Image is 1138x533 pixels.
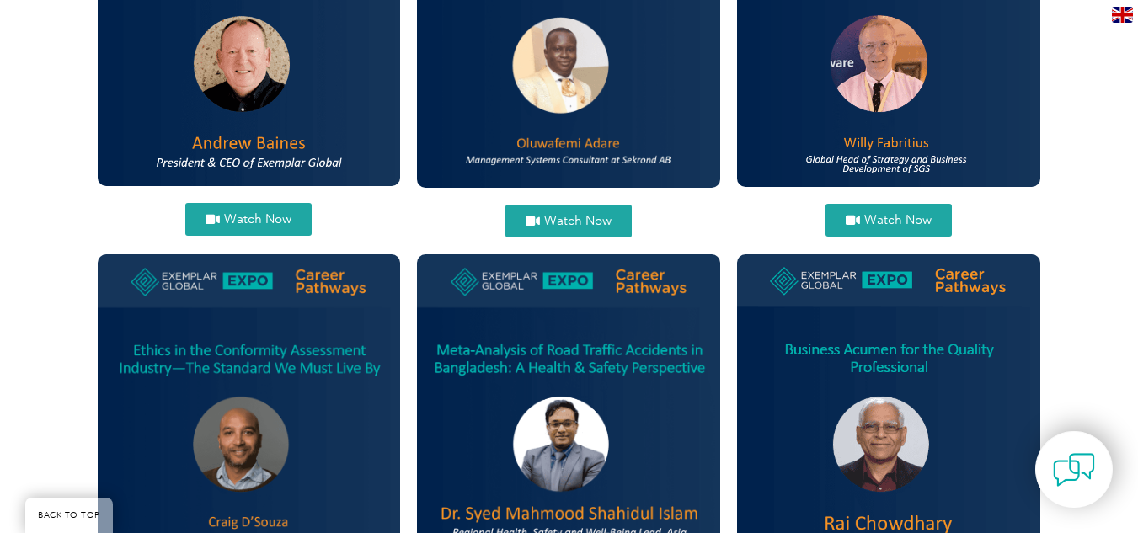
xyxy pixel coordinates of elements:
a: BACK TO TOP [25,498,113,533]
span: Watch Now [544,215,612,227]
span: Watch Now [864,214,932,227]
a: Watch Now [185,203,312,236]
a: Watch Now [505,205,632,237]
a: Watch Now [825,204,952,237]
img: contact-chat.png [1053,449,1095,491]
img: en [1112,7,1133,23]
span: Watch Now [224,213,291,226]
